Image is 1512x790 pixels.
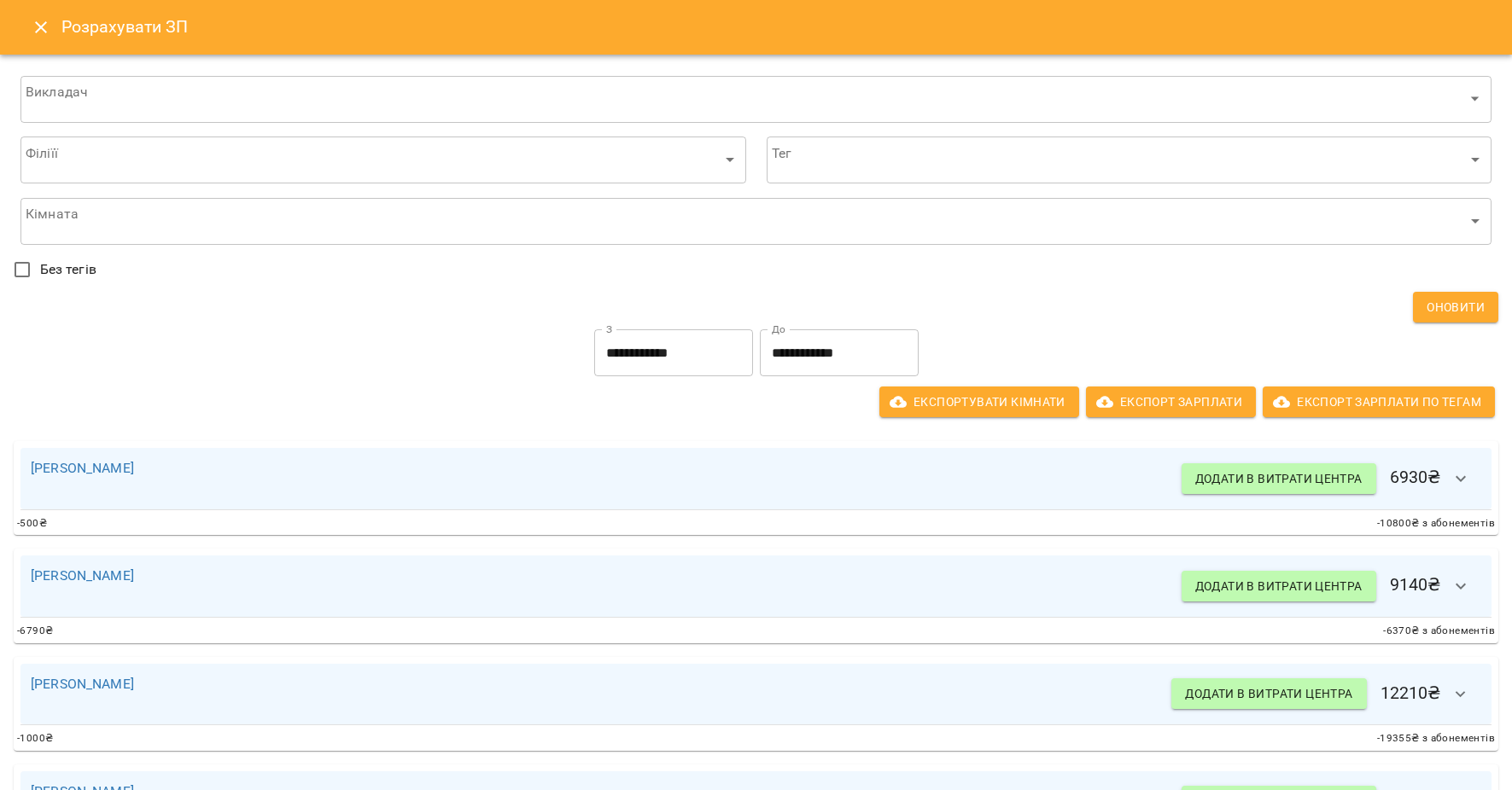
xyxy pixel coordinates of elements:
[879,386,1079,417] button: Експортувати кімнати
[1427,297,1485,317] span: Оновити
[1182,458,1481,499] h6: 6930 ₴
[1377,730,1495,747] span: -19355 ₴ з абонементів
[1182,571,1376,601] button: Додати в витрати центра
[20,7,61,48] button: Close
[31,567,134,584] a: [PERSON_NAME]
[17,515,47,532] span: -500 ₴
[767,137,1492,184] div: ​
[1182,566,1481,607] h6: 9140 ₴
[61,14,1492,40] h6: Розрахувати ЗП
[17,623,53,640] span: -6790 ₴
[1195,468,1363,489] span: Додати в витрати центра
[1182,463,1376,494] button: Додати в витрати центра
[20,75,1492,123] div: ​
[31,460,134,476] a: [PERSON_NAME]
[1413,292,1498,322] button: Оновити
[1086,386,1256,417] button: Експорт Зарплати
[1383,623,1495,640] span: -6370 ₴ з абонементів
[1263,386,1495,417] button: Експорт Зарплати по тегам
[1171,678,1366,709] button: Додати в витрати центра
[20,137,746,184] div: ​
[20,197,1492,245] div: ​
[1276,392,1481,412] span: Експорт Зарплати по тегам
[1195,576,1363,596] span: Додати в витрати центра
[17,730,53,747] span: -1000 ₴
[1185,683,1352,704] span: Додати в витрати центра
[1100,392,1242,412] span: Експорт Зарплати
[40,259,96,280] span: Без тегів
[31,676,134,692] a: [PERSON_NAME]
[893,392,1065,412] span: Експортувати кімнати
[1377,515,1495,532] span: -10800 ₴ з абонементів
[1171,674,1481,715] h6: 12210 ₴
